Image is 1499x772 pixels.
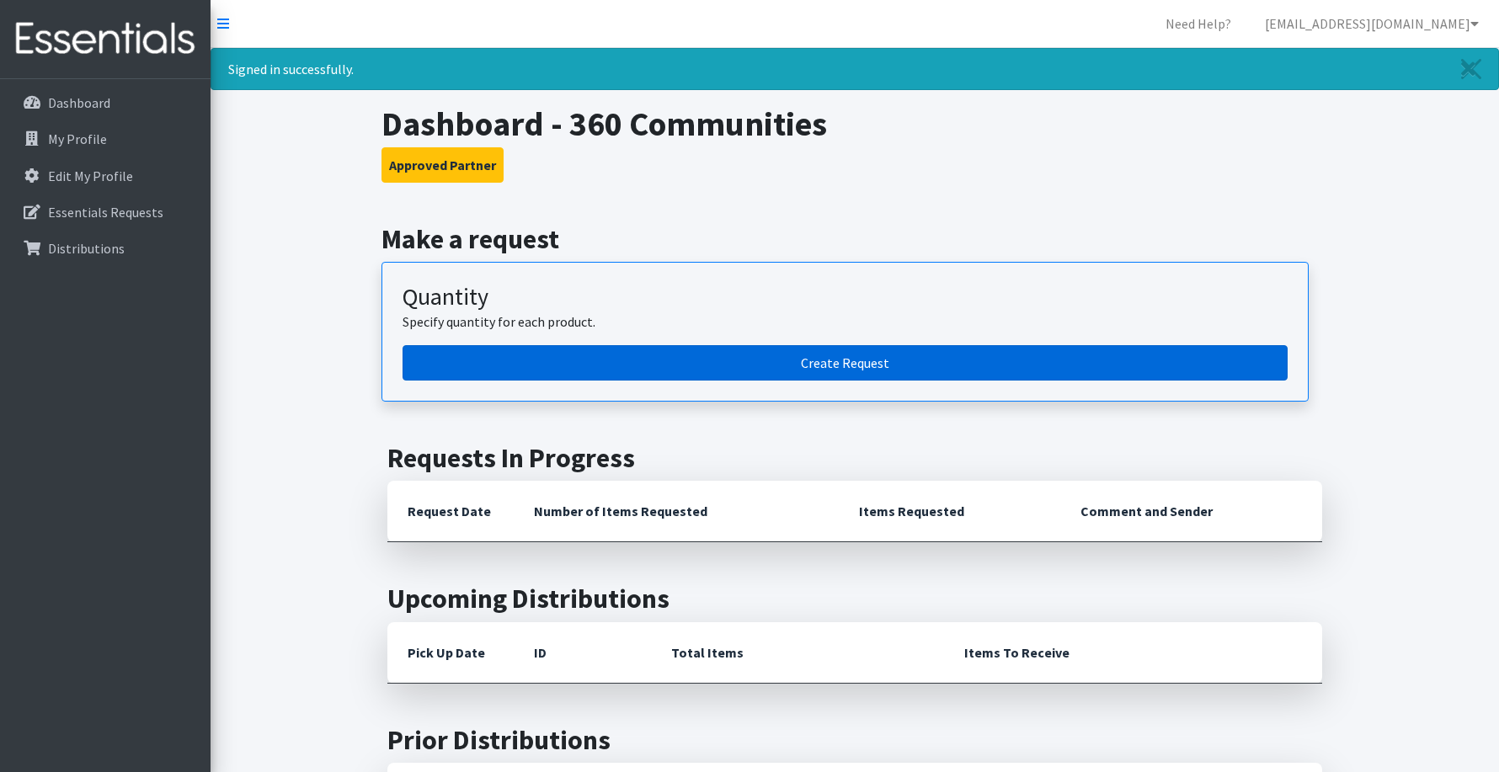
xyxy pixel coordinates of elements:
p: Specify quantity for each product. [403,311,1288,332]
a: Distributions [7,232,204,265]
th: Items To Receive [944,622,1322,684]
p: Essentials Requests [48,204,163,221]
a: [EMAIL_ADDRESS][DOMAIN_NAME] [1251,7,1492,40]
p: Dashboard [48,94,110,111]
h1: Dashboard - 360 Communities [381,104,1329,144]
h3: Quantity [403,283,1288,311]
h2: Upcoming Distributions [387,583,1322,615]
th: Request Date [387,481,514,542]
h2: Prior Distributions [387,724,1322,756]
div: Signed in successfully. [211,48,1499,90]
a: My Profile [7,122,204,156]
h2: Requests In Progress [387,442,1322,474]
a: Need Help? [1152,7,1245,40]
h2: Make a request [381,223,1329,255]
p: Distributions [48,240,125,257]
a: Close [1444,49,1498,89]
a: Essentials Requests [7,195,204,229]
img: HumanEssentials [7,11,204,67]
th: Comment and Sender [1060,481,1322,542]
th: Items Requested [839,481,1060,542]
button: Approved Partner [381,147,504,183]
th: Number of Items Requested [514,481,839,542]
p: My Profile [48,130,107,147]
a: Create a request by quantity [403,345,1288,381]
th: Pick Up Date [387,622,514,684]
a: Edit My Profile [7,159,204,193]
th: ID [514,622,651,684]
p: Edit My Profile [48,168,133,184]
th: Total Items [651,622,944,684]
a: Dashboard [7,86,204,120]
